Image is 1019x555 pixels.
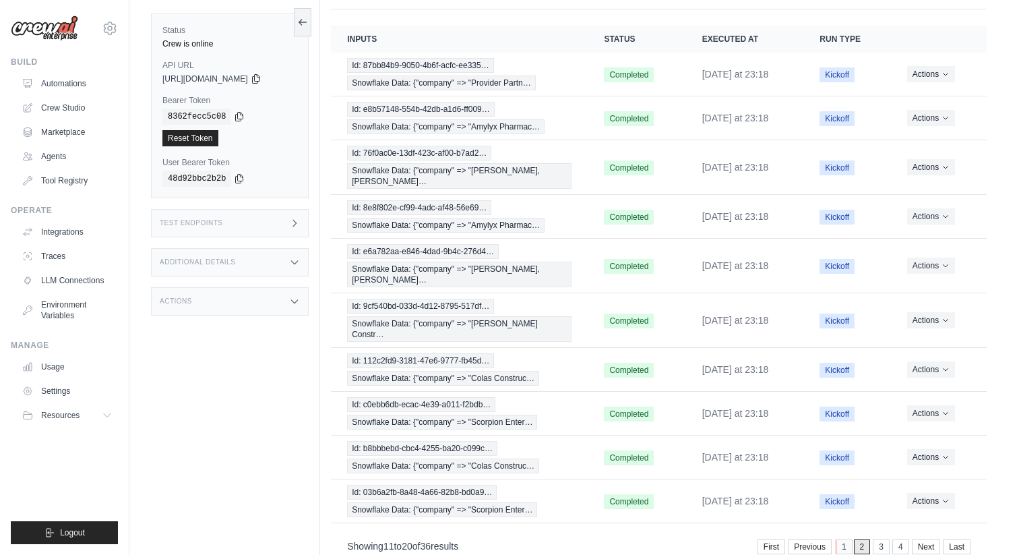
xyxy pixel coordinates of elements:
[873,539,890,554] a: 3
[347,102,572,134] a: View execution details for Id
[347,262,572,287] span: Snowflake Data: {"company" => "[PERSON_NAME], [PERSON_NAME]…
[347,244,572,287] a: View execution details for Id
[16,380,118,402] a: Settings
[907,159,955,175] button: Actions for execution
[702,408,769,419] time: September 12, 2025 at 23:18 IST
[604,210,654,225] span: Completed
[162,171,231,187] code: 48d92bbc2b2b
[347,539,458,553] p: Showing to of results
[162,60,297,71] label: API URL
[347,353,572,386] a: View execution details for Id
[588,26,685,53] th: Status
[347,316,572,342] span: Snowflake Data: {"company" => "[PERSON_NAME] Constr…
[907,110,955,126] button: Actions for execution
[162,157,297,168] label: User Bearer Token
[11,57,118,67] div: Build
[11,340,118,351] div: Manage
[907,208,955,225] button: Actions for execution
[420,541,431,552] span: 36
[604,407,654,421] span: Completed
[347,485,497,500] span: Id: 03b6a2fb-8a48-4a66-82b8-bd0a9…
[162,74,248,84] span: [URL][DOMAIN_NAME]
[162,95,297,106] label: Bearer Token
[912,539,941,554] a: Next
[16,97,118,119] a: Crew Studio
[347,299,572,342] a: View execution details for Id
[907,449,955,465] button: Actions for execution
[803,26,890,53] th: Run Type
[160,297,192,305] h3: Actions
[686,26,804,53] th: Executed at
[162,130,218,146] a: Reset Token
[907,258,955,274] button: Actions for execution
[702,260,769,271] time: September 12, 2025 at 23:18 IST
[11,16,78,41] img: Logo
[347,58,572,90] a: View execution details for Id
[16,294,118,326] a: Environment Variables
[41,410,80,421] span: Resources
[347,200,572,233] a: View execution details for Id
[836,539,853,554] a: 1
[604,160,654,175] span: Completed
[604,259,654,274] span: Completed
[347,441,572,473] a: View execution details for Id
[162,25,297,36] label: Status
[347,218,545,233] span: Snowflake Data: {"company" => "Amylyx Pharmac…
[347,371,539,386] span: Snowflake Data: {"company" => "Colas Construc…
[160,219,223,227] h3: Test Endpoints
[604,450,654,465] span: Completed
[820,210,855,225] span: Kickoff
[347,353,494,368] span: Id: 112c2fd9-3181-47e6-9777-fb45d…
[820,494,855,509] span: Kickoff
[383,541,394,552] span: 11
[347,146,572,189] a: View execution details for Id
[702,69,769,80] time: September 12, 2025 at 23:18 IST
[820,259,855,274] span: Kickoff
[347,119,545,134] span: Snowflake Data: {"company" => "Amylyx Pharmac…
[331,26,588,53] th: Inputs
[820,363,855,378] span: Kickoff
[16,170,118,192] a: Tool Registry
[702,211,769,222] time: September 12, 2025 at 23:18 IST
[347,441,497,456] span: Id: b8bbbebd-cbc4-4255-ba20-c099c…
[347,163,572,189] span: Snowflake Data: {"company" => "[PERSON_NAME], [PERSON_NAME]…
[604,111,654,126] span: Completed
[604,494,654,509] span: Completed
[820,314,855,328] span: Kickoff
[347,58,493,73] span: Id: 87bb84b9-9050-4b6f-acfc-ee335…
[347,76,536,90] span: Snowflake Data: {"company" => "Provider Partn…
[892,539,909,554] a: 4
[907,361,955,378] button: Actions for execution
[347,146,491,160] span: Id: 76f0ac0e-13df-423c-af00-b7ad2…
[820,67,855,82] span: Kickoff
[16,270,118,291] a: LLM Connections
[11,205,118,216] div: Operate
[758,539,970,554] nav: Pagination
[604,363,654,378] span: Completed
[162,38,297,49] div: Crew is online
[347,244,499,259] span: Id: e6a782aa-e846-4dad-9b4c-276d4…
[943,539,970,554] a: Last
[60,527,85,538] span: Logout
[820,111,855,126] span: Kickoff
[907,312,955,328] button: Actions for execution
[952,490,1019,555] iframe: Chat Widget
[604,314,654,328] span: Completed
[347,200,491,215] span: Id: 8e8f802e-cf99-4adc-af48-56e69…
[160,258,235,266] h3: Additional Details
[347,502,537,517] span: Snowflake Data: {"company" => "Scorpion Enter…
[702,162,769,173] time: September 12, 2025 at 23:18 IST
[907,66,955,82] button: Actions for execution
[854,539,871,554] span: 2
[16,73,118,94] a: Automations
[347,102,495,117] span: Id: e8b57148-554b-42db-a1d6-ff009…
[162,109,231,125] code: 8362fecc5c08
[820,407,855,421] span: Kickoff
[16,221,118,243] a: Integrations
[702,452,769,463] time: September 12, 2025 at 23:18 IST
[347,299,494,314] span: Id: 9cf540bd-033d-4d12-8795-517df…
[16,146,118,167] a: Agents
[16,121,118,143] a: Marketplace
[16,356,118,378] a: Usage
[347,485,572,517] a: View execution details for Id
